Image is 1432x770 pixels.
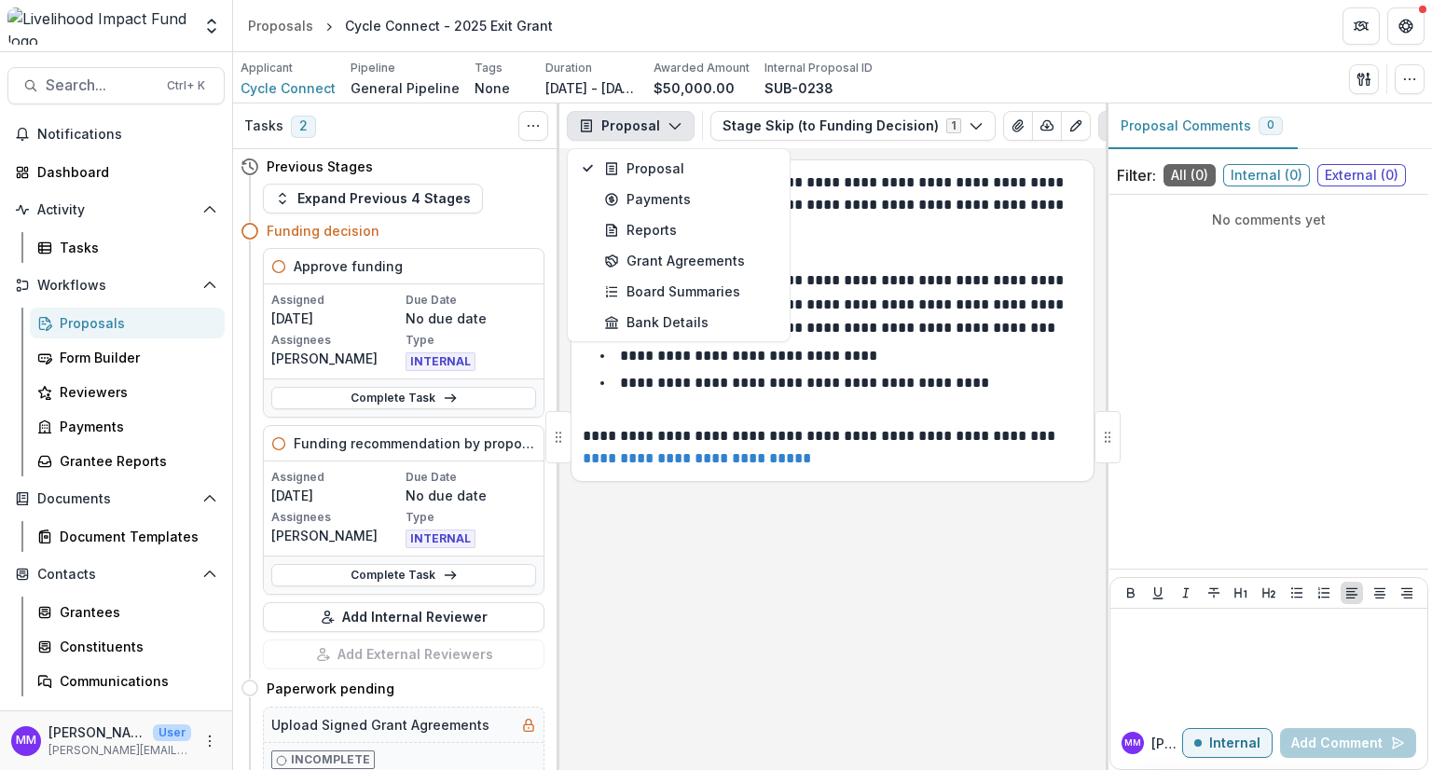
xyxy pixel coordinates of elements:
[1124,738,1141,748] div: Miriam Mwangi
[654,60,750,76] p: Awarded Amount
[518,111,548,141] button: Toggle View Cancelled Tasks
[7,270,225,300] button: Open Workflows
[241,60,293,76] p: Applicant
[60,313,210,333] div: Proposals
[30,308,225,338] a: Proposals
[604,189,775,209] div: Payments
[1106,103,1298,149] button: Proposal Comments
[406,469,536,486] p: Due Date
[604,158,775,178] div: Proposal
[1342,7,1380,45] button: Partners
[153,724,191,741] p: User
[271,332,402,349] p: Assignees
[30,666,225,696] a: Communications
[1286,582,1308,604] button: Bullet List
[294,256,403,276] h5: Approve funding
[30,521,225,552] a: Document Templates
[291,116,316,138] span: 2
[1003,111,1033,141] button: View Attached Files
[263,602,544,632] button: Add Internal Reviewer
[1120,582,1142,604] button: Bold
[406,292,536,309] p: Due Date
[475,60,503,76] p: Tags
[604,251,775,270] div: Grant Agreements
[351,78,460,98] p: General Pipeline
[7,67,225,104] button: Search...
[1117,164,1156,186] p: Filter:
[271,486,402,505] p: [DATE]
[16,735,36,747] div: Miriam Mwangi
[1230,582,1252,604] button: Heading 1
[60,637,210,656] div: Constituents
[37,202,195,218] span: Activity
[30,411,225,442] a: Payments
[241,78,336,98] a: Cycle Connect
[7,119,225,149] button: Notifications
[406,486,536,505] p: No due date
[30,597,225,627] a: Grantees
[199,7,225,45] button: Open entity switcher
[271,387,536,409] a: Complete Task
[1061,111,1091,141] button: Edit as form
[37,278,195,294] span: Workflows
[7,484,225,514] button: Open Documents
[1163,164,1216,186] span: All ( 0 )
[271,292,402,309] p: Assigned
[7,157,225,187] a: Dashboard
[545,78,639,98] p: [DATE] - [DATE]
[406,352,475,371] span: INTERNAL
[1369,582,1391,604] button: Align Center
[654,78,735,98] p: $50,000.00
[475,78,510,98] p: None
[710,111,996,141] button: Stage Skip (to Funding Decision)1
[60,671,210,691] div: Communications
[37,162,210,182] div: Dashboard
[7,559,225,589] button: Open Contacts
[1209,736,1260,751] p: Internal
[1387,7,1425,45] button: Get Help
[1267,118,1274,131] span: 0
[60,238,210,257] div: Tasks
[60,417,210,436] div: Payments
[60,527,210,546] div: Document Templates
[406,509,536,526] p: Type
[37,491,195,507] span: Documents
[604,282,775,301] div: Board Summaries
[545,60,592,76] p: Duration
[345,16,553,35] div: Cycle Connect - 2025 Exit Grant
[604,220,775,240] div: Reports
[30,342,225,373] a: Form Builder
[271,564,536,586] a: Complete Task
[1182,728,1273,758] button: Internal
[1203,582,1225,604] button: Strike
[1117,210,1421,229] p: No comments yet
[291,751,370,768] p: Incomplete
[30,232,225,263] a: Tasks
[37,127,217,143] span: Notifications
[1317,164,1406,186] span: External ( 0 )
[271,309,402,328] p: [DATE]
[1147,582,1169,604] button: Underline
[60,451,210,471] div: Grantee Reports
[30,377,225,407] a: Reviewers
[294,433,536,453] h5: Funding recommendation by proposal owner
[764,60,873,76] p: Internal Proposal ID
[1313,582,1335,604] button: Ordered List
[263,639,544,669] button: Add External Reviewers
[271,715,489,735] h5: Upload Signed Grant Agreements
[351,60,395,76] p: Pipeline
[7,704,225,734] button: Open Data & Reporting
[241,12,560,39] nav: breadcrumb
[1341,582,1363,604] button: Align Left
[163,76,209,96] div: Ctrl + K
[48,722,145,742] p: [PERSON_NAME]
[271,349,402,368] p: [PERSON_NAME]
[46,76,156,94] span: Search...
[248,16,313,35] div: Proposals
[199,730,221,752] button: More
[1223,164,1310,186] span: Internal ( 0 )
[48,742,191,759] p: [PERSON_NAME][EMAIL_ADDRESS][DOMAIN_NAME]
[7,195,225,225] button: Open Activity
[30,631,225,662] a: Constituents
